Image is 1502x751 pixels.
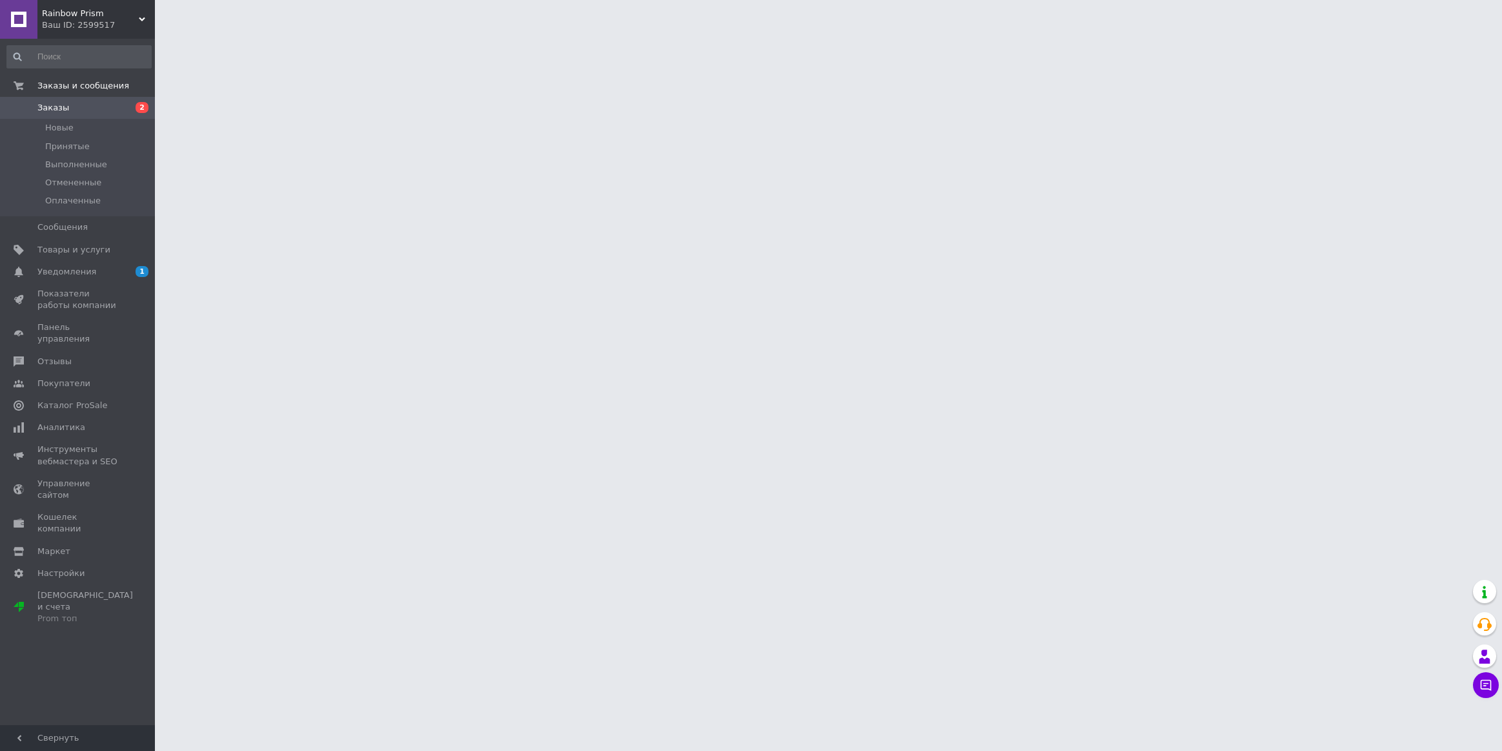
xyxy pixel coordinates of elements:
[37,244,110,256] span: Товары и услуги
[45,141,90,152] span: Принятые
[42,8,139,19] span: Rainbow Prism
[45,195,101,207] span: Оплаченные
[136,266,148,277] span: 1
[45,122,74,134] span: Новые
[37,511,119,535] span: Кошелек компании
[37,322,119,345] span: Панель управления
[37,378,90,389] span: Покупатели
[37,568,85,579] span: Настройки
[42,19,155,31] div: Ваш ID: 2599517
[45,159,107,170] span: Выполненные
[37,422,85,433] span: Аналитика
[37,102,69,114] span: Заказы
[37,266,96,278] span: Уведомления
[37,444,119,467] span: Инструменты вебмастера и SEO
[136,102,148,113] span: 2
[1473,672,1499,698] button: Чат с покупателем
[6,45,152,68] input: Поиск
[37,590,133,625] span: [DEMOGRAPHIC_DATA] и счета
[45,177,101,189] span: Отмененные
[37,546,70,557] span: Маркет
[37,288,119,311] span: Показатели работы компании
[37,613,133,624] div: Prom топ
[37,221,88,233] span: Сообщения
[37,80,129,92] span: Заказы и сообщения
[37,400,107,411] span: Каталог ProSale
[37,356,72,367] span: Отзывы
[37,478,119,501] span: Управление сайтом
